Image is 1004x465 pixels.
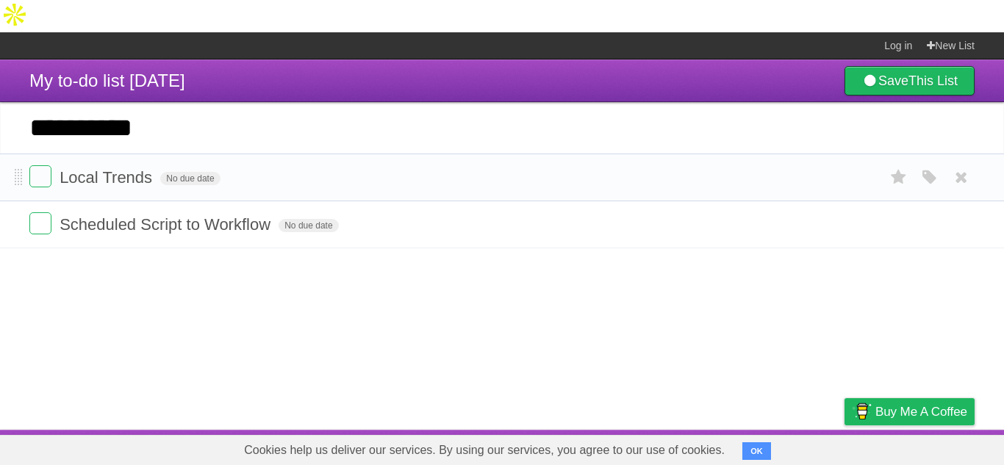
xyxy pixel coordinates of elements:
[29,71,185,90] span: My to-do list [DATE]
[775,433,808,461] a: Terms
[882,433,975,461] a: Suggest a feature
[845,66,975,95] a: SaveThis List
[229,436,739,465] span: Cookies help us deliver our services. By using our services, you agree to our use of cookies.
[160,172,220,185] span: No due date
[908,73,958,88] b: This List
[698,433,757,461] a: Developers
[885,165,913,190] label: Star task
[884,32,912,59] a: Log in
[875,399,967,425] span: Buy me a coffee
[60,215,274,234] span: Scheduled Script to Workflow
[29,165,51,187] label: Done
[742,442,771,460] button: OK
[927,32,975,59] a: New List
[29,212,51,234] label: Done
[845,398,975,425] a: Buy me a coffee
[825,433,864,461] a: Privacy
[279,219,338,232] span: No due date
[60,168,156,187] span: Local Trends
[649,433,680,461] a: About
[852,399,872,424] img: Buy me a coffee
